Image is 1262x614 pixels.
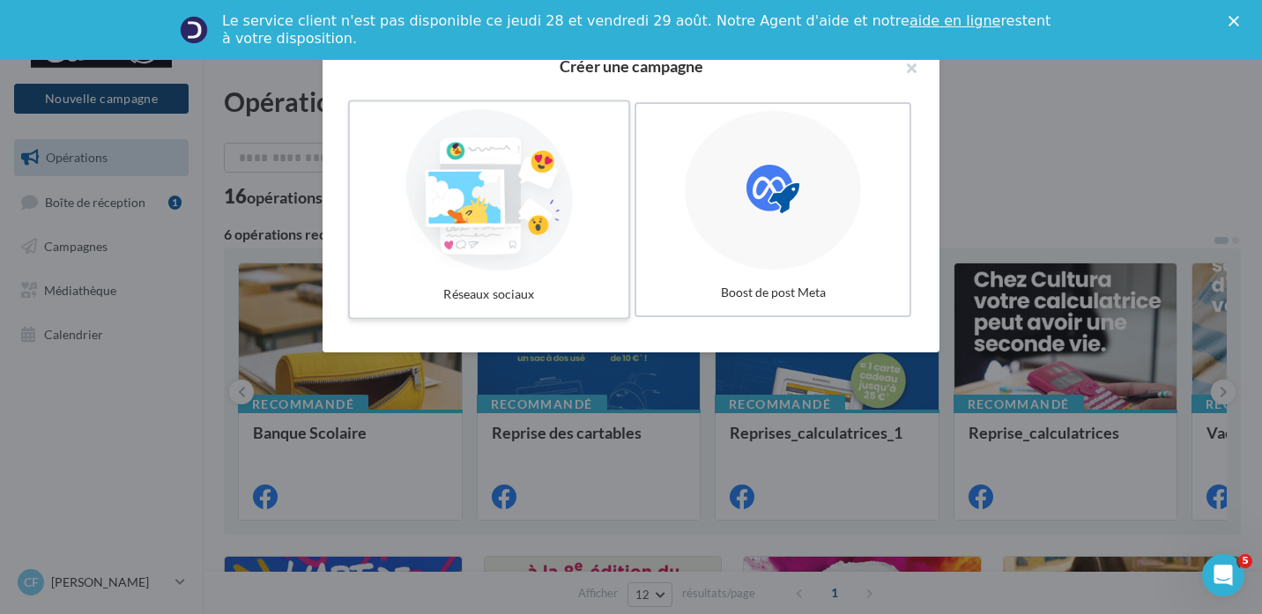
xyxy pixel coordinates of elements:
[357,278,621,311] div: Réseaux sociaux
[1202,554,1244,596] iframe: Intercom live chat
[180,16,208,44] img: Profile image for Service-Client
[1238,554,1252,568] span: 5
[643,277,902,308] div: Boost de post Meta
[222,12,1054,48] div: Le service client n'est pas disponible ce jeudi 28 et vendredi 29 août. Notre Agent d'aide et not...
[1229,16,1246,26] div: Fermer
[909,12,1000,29] a: aide en ligne
[351,58,911,74] h2: Créer une campagne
